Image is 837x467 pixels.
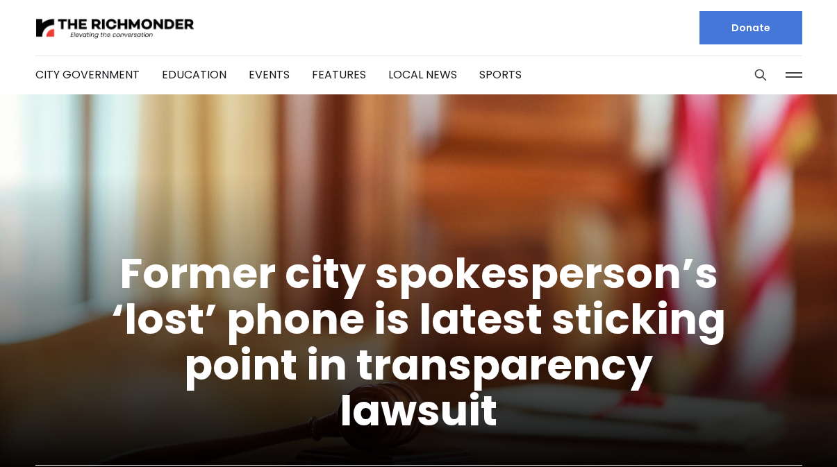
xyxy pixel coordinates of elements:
[699,11,802,44] a: Donate
[479,67,522,83] a: Sports
[35,16,195,40] img: The Richmonder
[111,244,726,440] a: Former city spokesperson’s ‘lost’ phone is latest sticking point in transparency lawsuit
[312,67,366,83] a: Features
[35,67,140,83] a: City Government
[249,67,290,83] a: Events
[750,65,771,85] button: Search this site
[162,67,226,83] a: Education
[388,67,457,83] a: Local News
